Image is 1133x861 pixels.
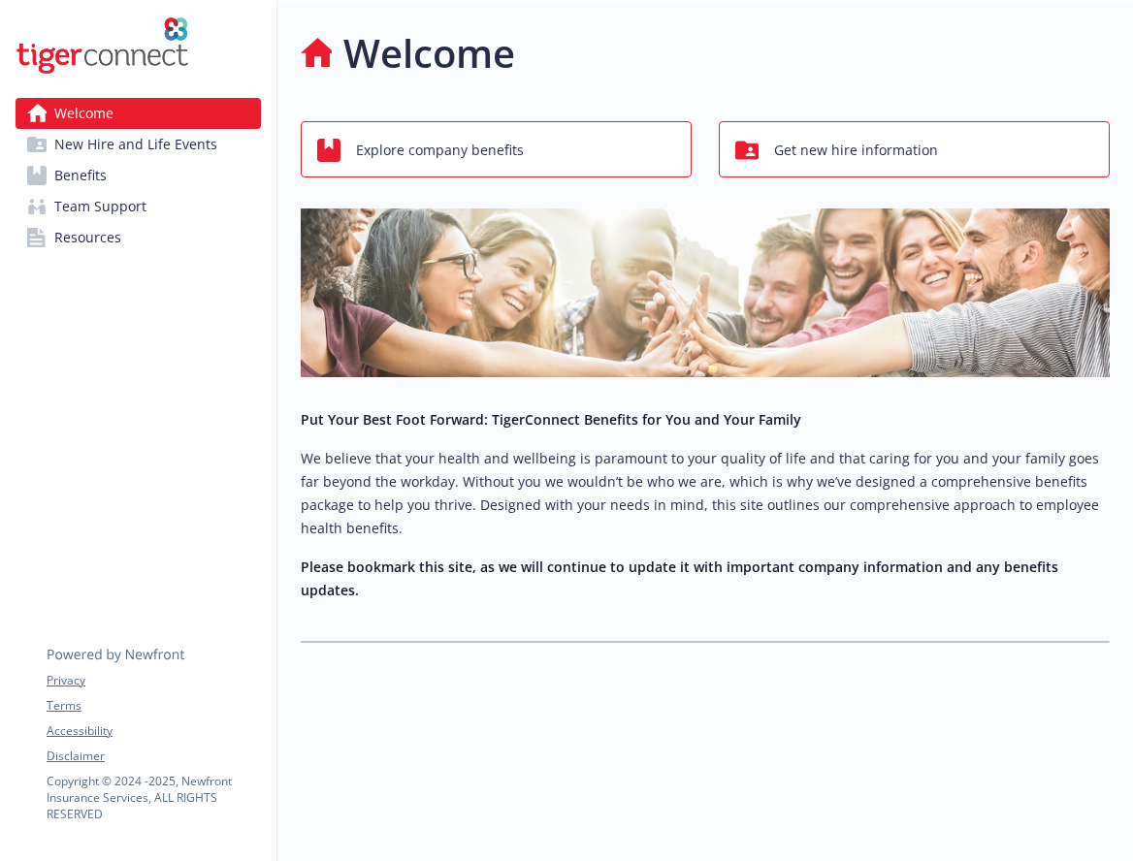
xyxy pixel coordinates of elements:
[301,208,1110,377] img: overview page banner
[16,160,261,191] a: Benefits
[356,132,524,169] span: Explore company benefits
[301,410,801,429] strong: Put Your Best Foot Forward: TigerConnect Benefits for You and Your Family
[54,191,146,222] span: Team Support
[301,447,1110,540] p: We believe that your health and wellbeing is paramount to your quality of life and that caring fo...
[47,722,260,740] a: Accessibility
[47,773,260,822] p: Copyright © 2024 - 2025 , Newfront Insurance Services, ALL RIGHTS RESERVED
[301,558,1058,599] strong: Please bookmark this site, as we will continue to update it with important company information an...
[16,222,261,253] a: Resources
[54,129,217,160] span: New Hire and Life Events
[774,132,938,169] span: Get new hire information
[47,697,260,715] a: Terms
[16,98,261,129] a: Welcome
[54,98,113,129] span: Welcome
[16,191,261,222] a: Team Support
[719,121,1110,177] button: Get new hire information
[47,672,260,689] a: Privacy
[47,748,260,765] a: Disclaimer
[301,121,692,177] button: Explore company benefits
[343,24,515,82] h1: Welcome
[16,129,261,160] a: New Hire and Life Events
[54,160,107,191] span: Benefits
[54,222,121,253] span: Resources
